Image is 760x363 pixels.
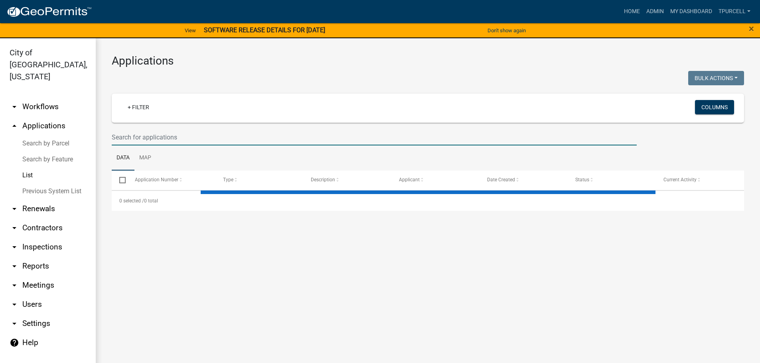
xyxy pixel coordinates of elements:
span: Status [575,177,589,182]
a: Tpurcell [715,4,754,19]
datatable-header-cell: Description [303,171,391,190]
i: arrow_drop_down [10,223,19,233]
a: View [182,24,199,37]
datatable-header-cell: Current Activity [656,171,744,190]
i: arrow_drop_down [10,204,19,214]
button: Bulk Actions [688,71,744,85]
h3: Applications [112,54,744,68]
a: Home [621,4,643,19]
i: help [10,338,19,347]
i: arrow_drop_down [10,261,19,271]
span: Current Activity [663,177,697,182]
datatable-header-cell: Date Created [480,171,568,190]
span: 0 selected / [119,198,144,204]
i: arrow_drop_down [10,300,19,309]
a: Map [134,145,156,171]
span: Type [223,177,233,182]
span: Description [311,177,335,182]
button: Columns [695,100,734,114]
a: + Filter [121,100,156,114]
datatable-header-cell: Application Number [127,171,215,190]
a: Admin [643,4,667,19]
button: Don't show again [484,24,529,37]
i: arrow_drop_down [10,319,19,328]
i: arrow_drop_up [10,121,19,131]
i: arrow_drop_down [10,242,19,252]
span: × [749,23,754,34]
button: Close [749,24,754,33]
i: arrow_drop_down [10,281,19,290]
a: Data [112,145,134,171]
datatable-header-cell: Type [215,171,303,190]
datatable-header-cell: Status [568,171,656,190]
span: Application Number [135,177,178,182]
input: Search for applications [112,129,637,145]
span: Applicant [399,177,420,182]
datatable-header-cell: Select [112,171,127,190]
strong: SOFTWARE RELEASE DETAILS FOR [DATE] [204,26,325,34]
datatable-header-cell: Applicant [391,171,480,190]
i: arrow_drop_down [10,102,19,112]
div: 0 total [112,191,744,211]
span: Date Created [487,177,515,182]
a: My Dashboard [667,4,715,19]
